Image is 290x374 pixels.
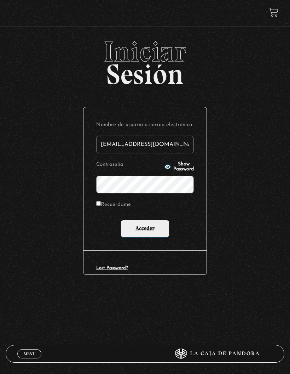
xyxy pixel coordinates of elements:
[21,358,38,363] span: Cerrar
[6,38,284,83] h2: Sesión
[269,7,278,17] a: View your shopping cart
[96,201,101,206] input: Recuérdame
[96,160,162,170] label: Contraseña
[121,220,169,238] input: Acceder
[164,162,194,172] button: Show Password
[96,120,194,130] label: Nombre de usuario o correo electrónico
[96,200,131,210] label: Recuérdame
[96,266,128,270] a: Lost Password?
[6,38,284,66] span: Iniciar
[173,162,194,172] span: Show Password
[24,352,35,356] span: Menu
